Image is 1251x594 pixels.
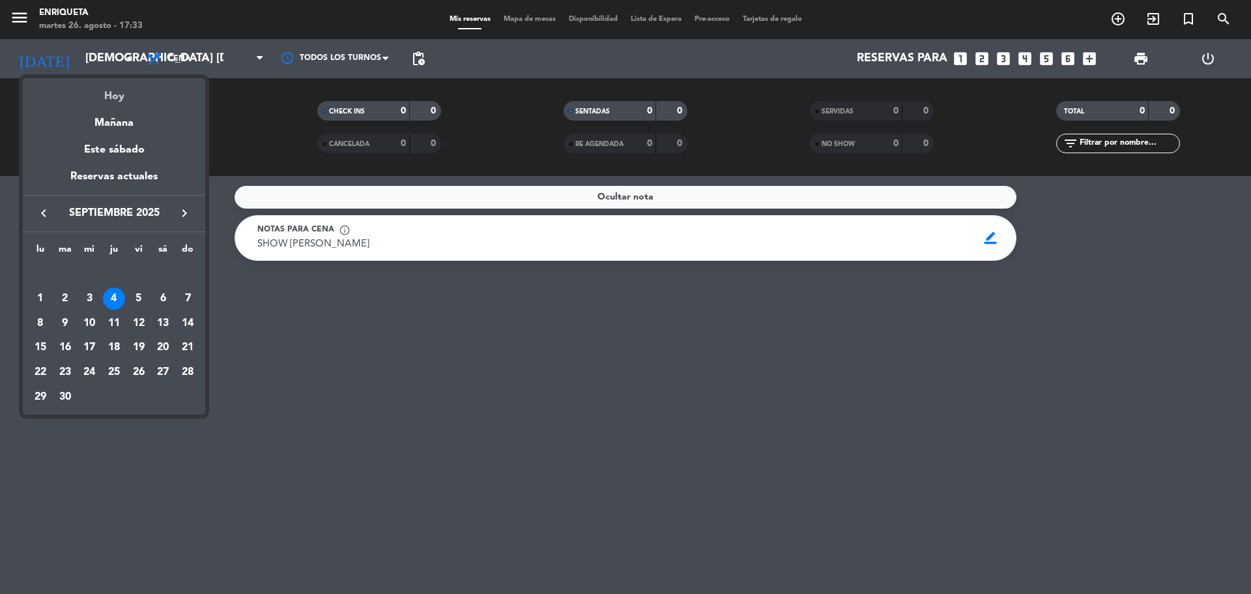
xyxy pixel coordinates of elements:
[53,335,78,360] td: 16 de septiembre de 2025
[102,286,126,311] td: 4 de septiembre de 2025
[126,360,151,385] td: 26 de septiembre de 2025
[77,360,102,385] td: 24 de septiembre de 2025
[29,336,51,359] div: 15
[54,312,76,334] div: 9
[53,242,78,262] th: martes
[29,312,51,334] div: 8
[53,385,78,409] td: 30 de septiembre de 2025
[77,311,102,336] td: 10 de septiembre de 2025
[152,312,174,334] div: 13
[23,168,205,195] div: Reservas actuales
[173,205,196,222] button: keyboard_arrow_right
[78,312,100,334] div: 10
[102,242,126,262] th: jueves
[175,360,200,385] td: 28 de septiembre de 2025
[128,288,150,310] div: 5
[23,105,205,132] div: Mañana
[29,288,51,310] div: 1
[53,311,78,336] td: 9 de septiembre de 2025
[177,205,192,221] i: keyboard_arrow_right
[77,335,102,360] td: 17 de septiembre de 2025
[128,312,150,334] div: 12
[77,242,102,262] th: miércoles
[151,335,176,360] td: 20 de septiembre de 2025
[29,386,51,408] div: 29
[78,336,100,359] div: 17
[126,286,151,311] td: 5 de septiembre de 2025
[175,242,200,262] th: domingo
[28,242,53,262] th: lunes
[151,311,176,336] td: 13 de septiembre de 2025
[78,288,100,310] div: 3
[28,261,200,286] td: SEP.
[177,361,199,383] div: 28
[55,205,173,222] span: septiembre 2025
[177,288,199,310] div: 7
[54,336,76,359] div: 16
[102,311,126,336] td: 11 de septiembre de 2025
[103,312,125,334] div: 11
[102,360,126,385] td: 25 de septiembre de 2025
[151,286,176,311] td: 6 de septiembre de 2025
[53,286,78,311] td: 2 de septiembre de 2025
[23,78,205,105] div: Hoy
[78,361,100,383] div: 24
[175,286,200,311] td: 7 de septiembre de 2025
[128,336,150,359] div: 19
[103,336,125,359] div: 18
[126,242,151,262] th: viernes
[177,312,199,334] div: 14
[128,361,150,383] div: 26
[54,288,76,310] div: 2
[28,385,53,409] td: 29 de septiembre de 2025
[54,361,76,383] div: 23
[151,242,176,262] th: sábado
[28,360,53,385] td: 22 de septiembre de 2025
[54,386,76,408] div: 30
[152,288,174,310] div: 6
[28,286,53,311] td: 1 de septiembre de 2025
[77,286,102,311] td: 3 de septiembre de 2025
[28,335,53,360] td: 15 de septiembre de 2025
[175,335,200,360] td: 21 de septiembre de 2025
[103,288,125,310] div: 4
[102,335,126,360] td: 18 de septiembre de 2025
[177,336,199,359] div: 21
[175,311,200,336] td: 14 de septiembre de 2025
[126,335,151,360] td: 19 de septiembre de 2025
[53,360,78,385] td: 23 de septiembre de 2025
[126,311,151,336] td: 12 de septiembre de 2025
[151,360,176,385] td: 27 de septiembre de 2025
[103,361,125,383] div: 25
[152,361,174,383] div: 27
[32,205,55,222] button: keyboard_arrow_left
[29,361,51,383] div: 22
[23,132,205,168] div: Este sábado
[36,205,51,221] i: keyboard_arrow_left
[152,336,174,359] div: 20
[28,311,53,336] td: 8 de septiembre de 2025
